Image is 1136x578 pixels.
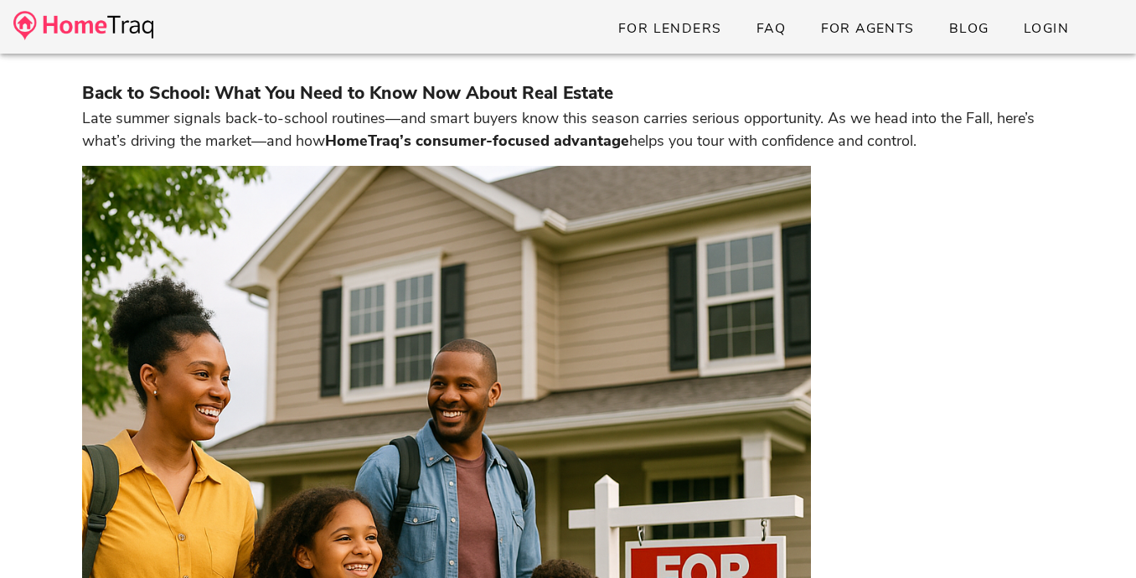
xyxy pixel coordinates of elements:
[13,11,153,40] img: desktop-logo.34a1112.png
[756,19,787,38] span: FAQ
[935,13,1003,44] a: Blog
[1023,19,1069,38] span: Login
[1009,13,1082,44] a: Login
[819,19,914,38] span: For Agents
[82,80,1055,107] h3: Back to School: What You Need to Know Now About Real Estate
[604,13,736,44] a: For Lenders
[806,13,927,44] a: For Agents
[742,13,800,44] a: FAQ
[325,131,629,151] strong: HomeTraq’s consumer-focused advantage
[617,19,722,38] span: For Lenders
[82,107,1055,152] p: Late summer signals back-to-school routines—and smart buyers know this season carries serious opp...
[948,19,989,38] span: Blog
[1052,498,1136,578] iframe: Chat Widget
